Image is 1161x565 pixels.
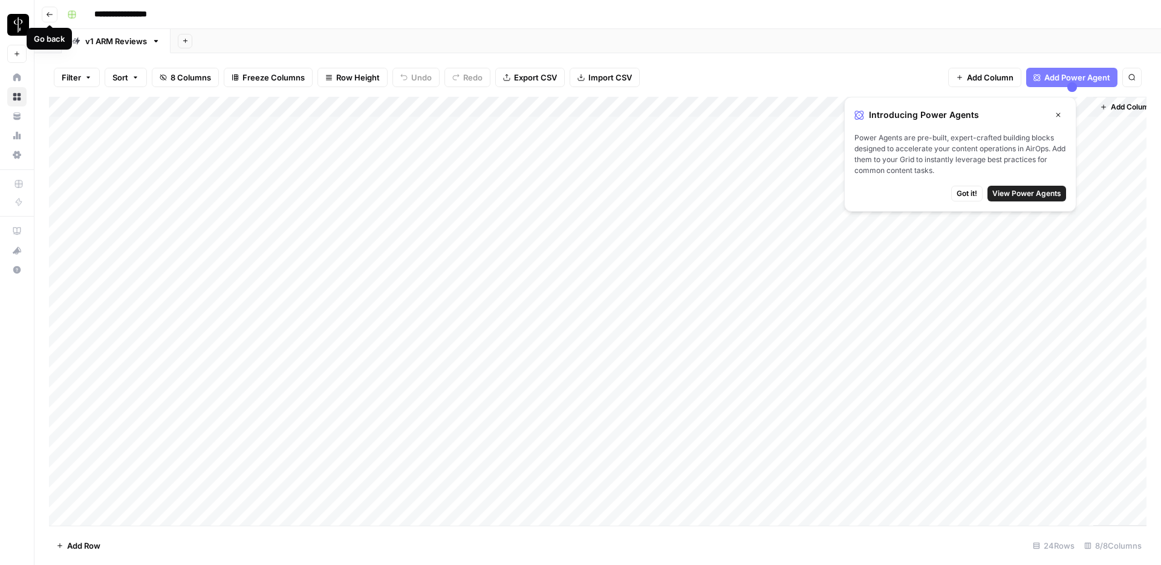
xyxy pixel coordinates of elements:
button: View Power Agents [987,186,1066,201]
button: Import CSV [570,68,640,87]
div: Introducing Power Agents [854,107,1066,123]
span: Undo [411,71,432,83]
span: Power Agents are pre-built, expert-crafted building blocks designed to accelerate your content op... [854,132,1066,176]
span: Row Height [336,71,380,83]
div: 8/8 Columns [1079,536,1146,555]
span: Add Column [1111,102,1153,113]
div: v1 ARM Reviews [85,35,147,47]
span: Redo [463,71,483,83]
span: View Power Agents [992,188,1061,199]
button: 8 Columns [152,68,219,87]
span: 8 Columns [171,71,211,83]
div: 24 Rows [1028,536,1079,555]
span: Add Power Agent [1044,71,1110,83]
button: Sort [105,68,147,87]
a: Browse [7,87,27,106]
span: Export CSV [514,71,557,83]
span: Freeze Columns [242,71,305,83]
img: LP Production Workloads Logo [7,14,29,36]
span: Sort [112,71,128,83]
button: Redo [444,68,490,87]
button: Got it! [951,186,983,201]
button: Help + Support [7,260,27,279]
button: Workspace: LP Production Workloads [7,10,27,40]
a: Settings [7,145,27,165]
a: AirOps Academy [7,221,27,241]
a: Usage [7,126,27,145]
span: Add Row [67,540,100,552]
button: What's new? [7,241,27,260]
div: What's new? [8,241,26,260]
span: Import CSV [588,71,632,83]
button: Add Row [49,536,108,555]
button: Filter [54,68,100,87]
button: Add Column [948,68,1021,87]
button: Add Power Agent [1026,68,1117,87]
button: Freeze Columns [224,68,313,87]
a: v1 ARM Reviews [62,29,171,53]
button: Row Height [317,68,388,87]
span: Filter [62,71,81,83]
a: Home [7,68,27,87]
button: Export CSV [495,68,565,87]
a: Your Data [7,106,27,126]
span: Got it! [957,188,977,199]
button: Add Column [1095,99,1158,115]
button: Undo [392,68,440,87]
span: Add Column [967,71,1013,83]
